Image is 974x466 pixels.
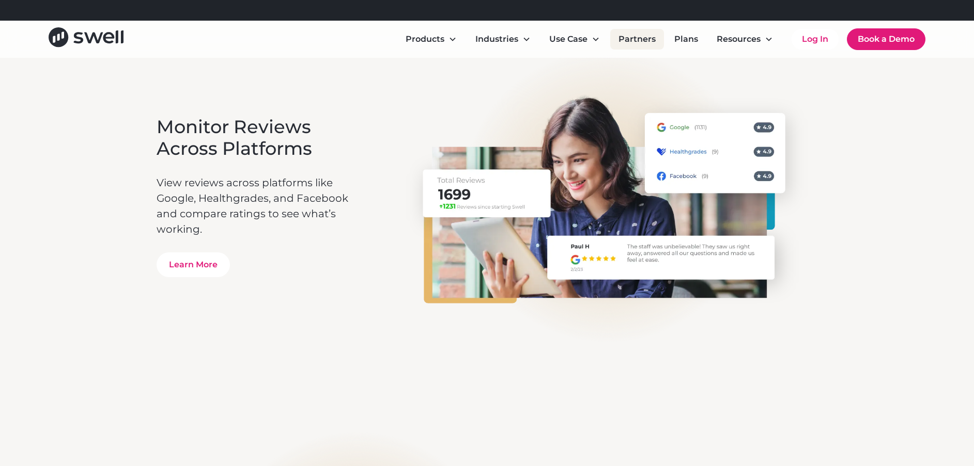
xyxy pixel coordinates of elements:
div: Use Case [549,33,588,45]
div: Use Case [541,29,608,50]
div: Products [406,33,444,45]
a: home [49,27,123,51]
div: Products [397,29,465,50]
a: Partners [610,29,664,50]
div: Resources [708,29,781,50]
img: Monitor Reviews Across Platforms [397,80,817,313]
a: Book a Demo [847,28,925,50]
a: Learn More [157,252,230,277]
h3: Monitor Reviews Across Platforms [157,116,367,159]
div: Industries [475,33,518,45]
div: Industries [467,29,539,50]
a: Log In [792,29,839,50]
div: Resources [717,33,761,45]
p: View reviews across platforms like Google, Healthgrades, and Facebook and compare ratings to see ... [157,175,367,237]
a: Plans [666,29,706,50]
